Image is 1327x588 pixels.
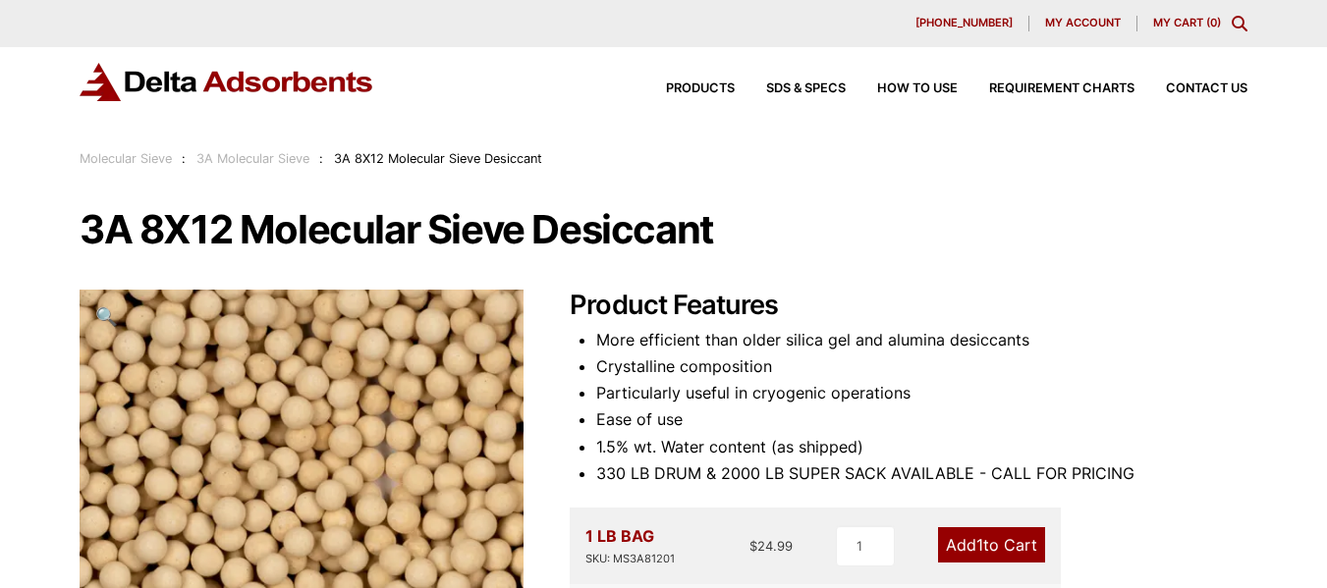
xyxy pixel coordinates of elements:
span: $ [749,538,757,554]
bdi: 24.99 [749,538,793,554]
span: My account [1045,18,1121,28]
a: My Cart (0) [1153,16,1221,29]
li: More efficient than older silica gel and alumina desiccants [596,327,1247,353]
a: My account [1029,16,1137,31]
span: 🔍 [95,305,118,327]
img: Delta Adsorbents [80,63,374,101]
a: Contact Us [1134,82,1247,95]
li: Ease of use [596,406,1247,433]
li: Particularly useful in cryogenic operations [596,380,1247,406]
div: 1 LB BAG [585,523,675,568]
li: Crystalline composition [596,353,1247,380]
span: How to Use [877,82,958,95]
li: 330 LB DRUM & 2000 LB SUPER SACK AVAILABLE - CALL FOR PRICING [596,460,1247,487]
a: View full-screen image gallery [80,290,134,344]
span: Contact Us [1166,82,1247,95]
a: [PHONE_NUMBER] [900,16,1029,31]
span: 3A 8X12 Molecular Sieve Desiccant [334,151,542,166]
h1: 3A 8X12 Molecular Sieve Desiccant [80,209,1247,250]
a: Products [635,82,735,95]
a: Molecular Sieve [80,151,172,166]
a: Requirement Charts [958,82,1134,95]
span: 1 [976,535,983,555]
li: 1.5% wt. Water content (as shipped) [596,434,1247,460]
span: : [182,151,186,166]
span: Requirement Charts [989,82,1134,95]
span: Products [666,82,735,95]
span: [PHONE_NUMBER] [915,18,1013,28]
a: How to Use [846,82,958,95]
div: SKU: MS3A81201 [585,550,675,568]
a: SDS & SPECS [735,82,846,95]
a: 3A Molecular Sieve [196,151,309,166]
div: Toggle Modal Content [1232,16,1247,31]
span: SDS & SPECS [766,82,846,95]
span: 0 [1210,16,1217,29]
h2: Product Features [570,290,1247,322]
a: Add1to Cart [938,527,1045,562]
span: : [319,151,323,166]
